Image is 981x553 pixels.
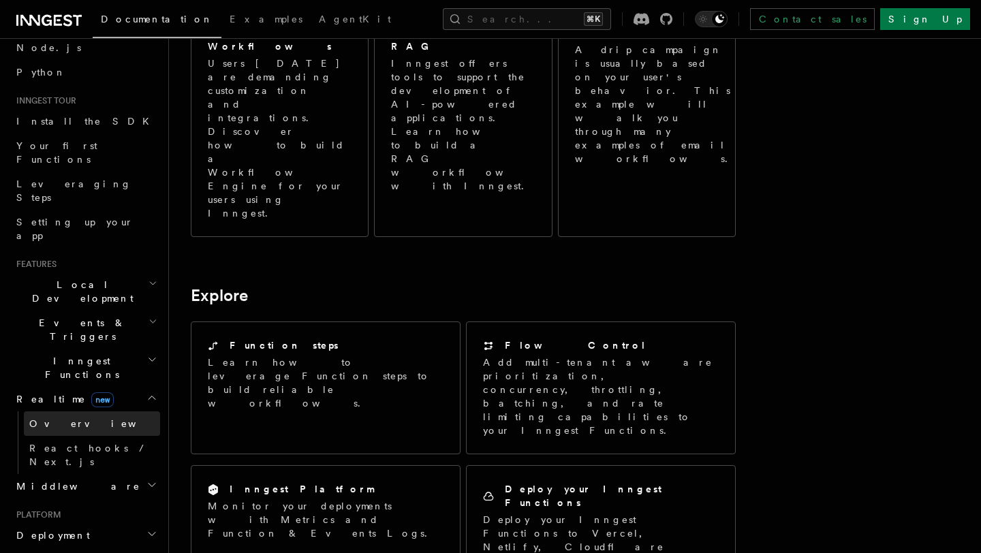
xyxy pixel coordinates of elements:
span: AgentKit [319,14,391,25]
button: Events & Triggers [11,311,160,349]
button: Middleware [11,474,160,499]
span: Deployment [11,528,90,542]
span: Install the SDK [16,116,157,127]
span: Python [16,67,66,78]
span: Examples [230,14,302,25]
h2: Function steps [230,338,339,352]
a: Overview [24,411,160,436]
p: Add multi-tenant aware prioritization, concurrency, throttling, batching, and rate limiting capab... [483,355,719,437]
kbd: ⌘K [584,12,603,26]
p: Inngest offers tools to support the development of AI-powered applications. Learn how to build a ... [391,57,537,193]
button: Local Development [11,272,160,311]
a: Examples [221,4,311,37]
a: AI Agents and RAGInngest offers tools to support the development of AI-powered applications. Lear... [374,9,552,237]
a: Sign Up [880,8,970,30]
span: Your first Functions [16,140,97,165]
span: Overview [29,418,170,429]
span: Events & Triggers [11,316,149,343]
a: Install the SDK [11,109,160,133]
h2: User-defined Workflows [208,26,352,53]
span: Leveraging Steps [16,178,131,203]
button: Search...⌘K [443,8,611,30]
p: Users [DATE] are demanding customization and integrations. Discover how to build a Workflow Engin... [208,57,352,220]
span: new [91,392,114,407]
h2: Flow Control [505,338,647,352]
a: Documentation [93,4,221,38]
a: User-defined WorkflowsUsers [DATE] are demanding customization and integrations. Discover how to ... [191,9,369,237]
span: Inngest tour [11,95,76,106]
a: Leveraging Steps [11,172,160,210]
a: Your first Functions [11,133,160,172]
span: Features [11,259,57,270]
button: Inngest Functions [11,349,160,387]
span: Realtime [11,392,114,406]
a: Contact sales [750,8,875,30]
span: React hooks / Next.js [29,443,150,467]
p: A drip campaign is usually based on your user's behavior. This example will walk you through many... [575,43,736,165]
span: Documentation [101,14,213,25]
button: Realtimenew [11,387,160,411]
a: Node.js [11,35,160,60]
h2: Deploy your Inngest Functions [505,482,719,509]
h2: Inngest Platform [230,482,374,496]
a: Explore [191,286,248,305]
span: Setting up your app [16,217,134,241]
p: Monitor your deployments with Metrics and Function & Events Logs. [208,499,443,540]
span: Node.js [16,42,81,53]
a: AgentKit [311,4,399,37]
span: Local Development [11,278,149,305]
span: Platform [11,509,61,520]
span: Inngest Functions [11,354,147,381]
p: Learn how to leverage Function steps to build reliable workflows. [208,355,443,410]
a: React hooks / Next.js [24,436,160,474]
a: Python [11,60,160,84]
a: Flow ControlAdd multi-tenant aware prioritization, concurrency, throttling, batching, and rate li... [466,321,736,454]
button: Deployment [11,523,160,548]
button: Toggle dark mode [695,11,728,27]
a: Function stepsLearn how to leverage Function steps to build reliable workflows. [191,321,461,454]
a: Email sequenceA drip campaign is usually based on your user's behavior. This example will walk yo... [558,9,736,237]
a: Setting up your app [11,210,160,248]
h2: AI Agents and RAG [391,26,537,53]
span: Middleware [11,479,140,493]
div: Realtimenew [11,411,160,474]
